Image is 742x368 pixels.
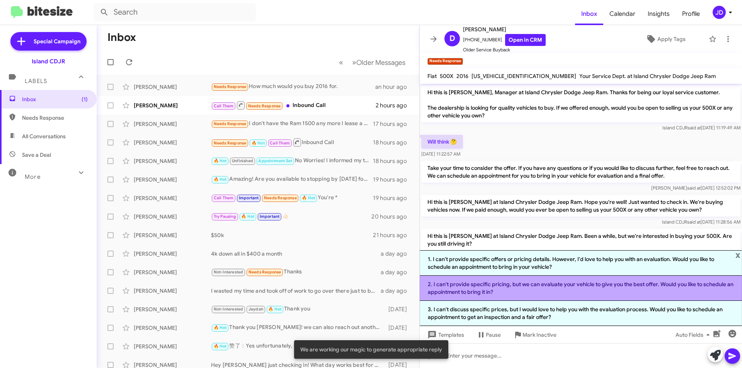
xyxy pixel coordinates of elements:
[335,54,410,70] nav: Page navigation example
[211,175,373,184] div: Amazing! Are you available to stopping by [DATE] for Test drive?
[214,325,227,330] span: 🔥 Hot
[22,132,66,140] span: All Conversations
[579,73,716,80] span: Your Service Dept. at Island Chrysler Dodge Jeep Ram
[373,157,413,165] div: 18 hours ago
[25,173,41,180] span: More
[421,85,740,122] p: Hi this is [PERSON_NAME], Manager at Island Chrysler Dodge Jeep Ram. Thanks for being our loyal s...
[651,185,740,191] span: [PERSON_NAME] [DATE] 12:52:02 PM
[22,114,88,122] span: Needs Response
[421,151,460,157] span: [DATE] 11:22:57 AM
[232,158,253,163] span: Unfinished
[463,34,546,46] span: [PHONE_NUMBER]
[22,95,88,103] span: Inbox
[522,328,556,342] span: Mark Inactive
[687,185,701,191] span: said at
[22,151,51,159] span: Save a Deal
[211,250,381,258] div: 4k down all in $400 a month
[486,328,501,342] span: Pause
[32,58,65,65] div: Island CDJR
[642,3,676,25] a: Insights
[427,58,463,65] small: Needs Response
[134,231,211,239] div: [PERSON_NAME]
[687,219,701,225] span: said at
[264,195,297,200] span: Needs Response
[339,58,343,67] span: «
[211,323,385,332] div: Thank you [PERSON_NAME]! we can also reach out another time when you are back from vacation
[211,287,381,295] div: I wasted my time and took off of work to go over there just to be there for 15mins to tell me $10...
[352,58,356,67] span: »
[471,73,576,80] span: [US_VEHICLE_IDENTIFICATION_NUMBER]
[134,287,211,295] div: [PERSON_NAME]
[373,176,413,183] div: 19 hours ago
[211,119,373,128] div: I don't have the Ram 1500 any more I lease a Nissan Pathfinder in which I am looking to get out o...
[676,328,713,342] span: Auto Fields
[34,37,80,45] span: Special Campaign
[449,32,455,45] span: D
[381,250,413,258] div: a day ago
[456,73,468,80] span: 2016
[211,268,381,276] div: Thanks
[662,219,740,225] span: Island CDJR [DATE] 11:28:56 AM
[463,46,546,54] span: Older Service Buyback
[211,82,375,91] div: How much would you buy 2016 for.
[214,158,227,163] span: 🔥 Hot
[258,158,292,163] span: Appointment Set
[463,25,546,34] span: [PERSON_NAME]
[657,32,686,46] span: Apply Tags
[134,305,211,313] div: [PERSON_NAME]
[134,213,211,220] div: [PERSON_NAME]
[214,121,247,126] span: Needs Response
[248,103,281,109] span: Needs Response
[134,268,211,276] div: [PERSON_NAME]
[381,287,413,295] div: a day ago
[252,141,265,146] span: 🔥 Hot
[371,213,413,220] div: 20 hours ago
[421,229,740,251] p: Hi this is [PERSON_NAME] at Island Chrysler Dodge Jeep Ram. Been a while, but we're interested in...
[356,58,405,67] span: Older Messages
[347,54,410,70] button: Next
[426,328,464,342] span: Templates
[420,328,470,342] button: Templates
[214,84,247,89] span: Needs Response
[373,120,413,128] div: 17 hours ago
[211,100,376,110] div: Inbound Call
[427,73,437,80] span: Fiat
[375,83,413,91] div: an hour ago
[713,6,726,19] div: JD
[676,3,706,25] a: Profile
[688,125,701,131] span: said at
[211,193,373,202] div: You're *
[214,214,236,219] span: Try Pausing
[241,214,254,219] span: 🔥 Hot
[270,141,290,146] span: Call Them
[134,324,211,332] div: [PERSON_NAME]
[134,120,211,128] div: [PERSON_NAME]
[373,231,413,239] div: 21 hours ago
[420,301,742,326] li: 3. I can't discuss specific prices, but I would love to help you with the evaluation process. Wou...
[211,137,373,147] div: Inbound Call
[385,305,413,313] div: [DATE]
[211,342,385,351] div: 赞了：Yes unfortunately, since its so new the online survey might not register any value yet. Let me...
[507,328,563,342] button: Mark Inactive
[575,3,603,25] a: Inbox
[421,195,740,217] p: Hi this is [PERSON_NAME] at Island Chrysler Dodge Jeep Ram. Hope you're well! Just wanted to chec...
[214,103,234,109] span: Call Them
[214,177,227,182] span: 🔥 Hot
[134,194,211,202] div: [PERSON_NAME]
[134,139,211,146] div: [PERSON_NAME]
[107,31,136,44] h1: Inbox
[603,3,642,25] a: Calendar
[211,156,373,165] div: No Worries! I informed my team mates and they are all ready for your arrival!
[706,6,733,19] button: JD
[373,139,413,146] div: 18 hours ago
[134,176,211,183] div: [PERSON_NAME]
[662,125,740,131] span: Island CDJR [DATE] 11:19:49 AM
[385,324,413,332] div: [DATE]
[94,3,256,22] input: Search
[134,83,211,91] div: [PERSON_NAME]
[214,344,227,349] span: 🔥 Hot
[134,250,211,258] div: [PERSON_NAME]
